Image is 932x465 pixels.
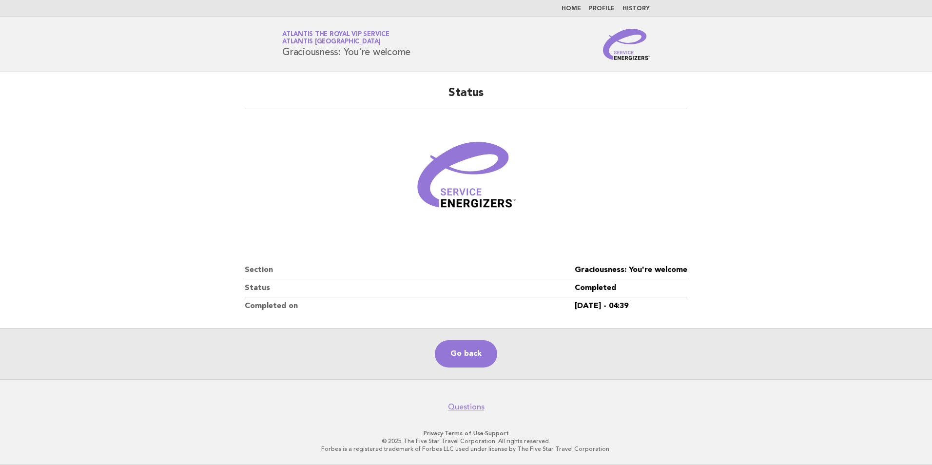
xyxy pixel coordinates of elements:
span: Atlantis [GEOGRAPHIC_DATA] [282,39,381,45]
p: · · [168,429,764,437]
a: Atlantis the Royal VIP ServiceAtlantis [GEOGRAPHIC_DATA] [282,31,389,45]
dt: Status [245,279,575,297]
img: Verified [408,121,524,238]
h2: Status [245,85,687,109]
h1: Graciousness: You're welcome [282,32,410,57]
dt: Section [245,261,575,279]
a: Home [562,6,581,12]
p: © 2025 The Five Star Travel Corporation. All rights reserved. [168,437,764,445]
a: Questions [448,402,485,412]
dd: Graciousness: You're welcome [575,261,687,279]
a: Go back [435,340,497,368]
dd: [DATE] - 04:39 [575,297,687,315]
p: Forbes is a registered trademark of Forbes LLC used under license by The Five Star Travel Corpora... [168,445,764,453]
a: Privacy [424,430,443,437]
dt: Completed on [245,297,575,315]
a: Support [485,430,509,437]
a: Profile [589,6,615,12]
a: History [622,6,650,12]
a: Terms of Use [445,430,484,437]
dd: Completed [575,279,687,297]
img: Service Energizers [603,29,650,60]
